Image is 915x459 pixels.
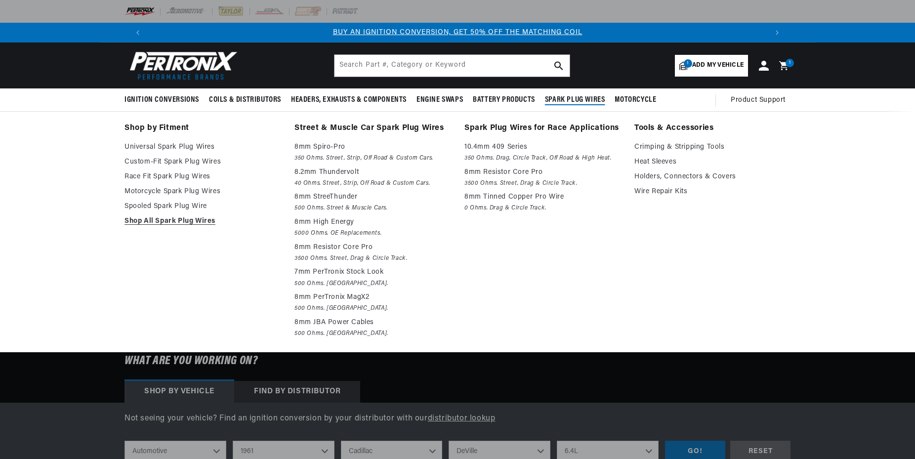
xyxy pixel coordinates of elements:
span: Headers, Exhausts & Components [291,95,407,105]
em: 500 Ohms. [GEOGRAPHIC_DATA]. [294,279,451,289]
img: Pertronix [125,48,238,83]
p: 8mm PerTronix MagX2 [294,292,451,303]
h6: What are you working on? [100,341,815,381]
p: 8mm StreeThunder [294,191,451,203]
a: 10.4mm 409 Series 350 Ohms. Drag, Circle Track, Off Road & High Heat. [464,141,621,164]
em: 40 Ohms. Street, Strip, Off Road & Custom Cars. [294,178,451,189]
summary: Ignition Conversions [125,88,204,112]
em: 350 Ohms. Street, Strip, Off Road & Custom Cars. [294,153,451,164]
a: 7mm PerTronix Stock Look 500 Ohms. [GEOGRAPHIC_DATA]. [294,266,451,289]
p: 8mm Resistor Core Pro [464,167,621,178]
span: Motorcycle [615,95,656,105]
a: Heat Sleeves [634,156,790,168]
span: Coils & Distributors [209,95,281,105]
em: 500 Ohms. [GEOGRAPHIC_DATA]. [294,303,451,314]
a: Crimping & Stripping Tools [634,141,790,153]
a: 8mm PerTronix MagX2 500 Ohms. [GEOGRAPHIC_DATA]. [294,292,451,314]
p: 8mm JBA Power Cables [294,317,451,329]
a: 8.2mm Thundervolt 40 Ohms. Street, Strip, Off Road & Custom Cars. [294,167,451,189]
em: 5000 Ohms. OE Replacements. [294,228,451,239]
p: 8.2mm Thundervolt [294,167,451,178]
a: Race Fit Spark Plug Wires [125,171,281,183]
a: Spark Plug Wires for Race Applications [464,122,621,135]
a: 8mm JBA Power Cables 500 Ohms. [GEOGRAPHIC_DATA]. [294,317,451,339]
a: Tools & Accessories [634,122,790,135]
em: 350 Ohms. Drag, Circle Track, Off Road & High Heat. [464,153,621,164]
button: Translation missing: en.sections.announcements.previous_announcement [128,23,148,42]
a: distributor lookup [428,415,496,422]
summary: Coils & Distributors [204,88,286,112]
p: 8mm Tinned Copper Pro Wire [464,191,621,203]
span: Product Support [731,95,786,106]
span: 1 [789,59,791,67]
a: 8mm Tinned Copper Pro Wire 0 Ohms. Drag & Circle Track. [464,191,621,213]
button: Translation missing: en.sections.announcements.next_announcement [767,23,787,42]
p: Not seeing your vehicle? Find an ignition conversion by your distributor with our [125,413,790,425]
summary: Spark Plug Wires [540,88,610,112]
span: Ignition Conversions [125,95,199,105]
em: 0 Ohms. Drag & Circle Track. [464,203,621,213]
em: 500 Ohms. Street & Muscle Cars. [294,203,451,213]
span: Battery Products [473,95,535,105]
em: 3500 Ohms. Street, Drag & Circle Track. [294,253,451,264]
a: 8mm Resistor Core Pro 3500 Ohms. Street, Drag & Circle Track. [464,167,621,189]
a: 1Add my vehicle [675,55,748,77]
a: Street & Muscle Car Spark Plug Wires [294,122,451,135]
slideshow-component: Translation missing: en.sections.announcements.announcement_bar [100,23,815,42]
a: Custom-Fit Spark Plug Wires [125,156,281,168]
div: Shop by vehicle [125,381,234,403]
p: 8mm Spiro-Pro [294,141,451,153]
a: Motorcycle Spark Plug Wires [125,186,281,198]
span: Add my vehicle [692,61,744,70]
em: 3500 Ohms. Street, Drag & Circle Track. [464,178,621,189]
summary: Motorcycle [610,88,661,112]
em: 500 Ohms. [GEOGRAPHIC_DATA]. [294,329,451,339]
a: 8mm Spiro-Pro 350 Ohms. Street, Strip, Off Road & Custom Cars. [294,141,451,164]
a: 8mm StreeThunder 500 Ohms. Street & Muscle Cars. [294,191,451,213]
a: Wire Repair Kits [634,186,790,198]
span: Spark Plug Wires [545,95,605,105]
summary: Engine Swaps [412,88,468,112]
a: 8mm Resistor Core Pro 3500 Ohms. Street, Drag & Circle Track. [294,242,451,264]
div: Find by Distributor [234,381,360,403]
p: 8mm High Energy [294,216,451,228]
div: Announcement [148,27,767,38]
a: Spooled Spark Plug Wire [125,201,281,212]
summary: Battery Products [468,88,540,112]
a: Shop by Fitment [125,122,281,135]
span: 1 [684,59,692,68]
summary: Product Support [731,88,790,112]
input: Search Part #, Category or Keyword [334,55,570,77]
p: 10.4mm 409 Series [464,141,621,153]
a: Holders, Connectors & Covers [634,171,790,183]
p: 8mm Resistor Core Pro [294,242,451,253]
a: BUY AN IGNITION CONVERSION, GET 50% OFF THE MATCHING COIL [333,29,582,36]
a: Universal Spark Plug Wires [125,141,281,153]
a: 8mm High Energy 5000 Ohms. OE Replacements. [294,216,451,239]
a: Shop All Spark Plug Wires [125,215,281,227]
button: search button [548,55,570,77]
summary: Headers, Exhausts & Components [286,88,412,112]
div: 1 of 3 [148,27,767,38]
span: Engine Swaps [416,95,463,105]
p: 7mm PerTronix Stock Look [294,266,451,278]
